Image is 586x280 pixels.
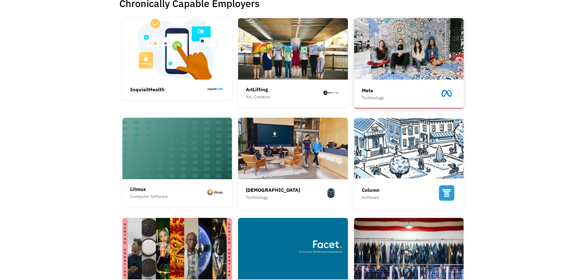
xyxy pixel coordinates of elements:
[238,18,348,107] a: ArtLiftingArt, Creative
[246,93,270,101] div: Art, Creative
[246,186,300,194] div: [DEMOGRAPHIC_DATA]
[362,186,380,194] div: Column
[246,194,300,201] div: Technology
[246,86,270,93] div: ArtLifting
[130,86,165,93] div: InquisitHealth
[354,18,464,108] a: MetaTechnology
[130,185,168,193] div: Litmus
[362,94,384,101] div: Technology
[362,87,384,94] div: Meta
[130,193,168,200] div: Computer Software
[122,18,232,100] a: InquisitHealth
[362,194,380,201] div: Software
[122,118,232,207] a: LitmusComputer Software
[238,118,348,209] a: [DEMOGRAPHIC_DATA]Technology
[354,118,464,209] a: ColumnSoftware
